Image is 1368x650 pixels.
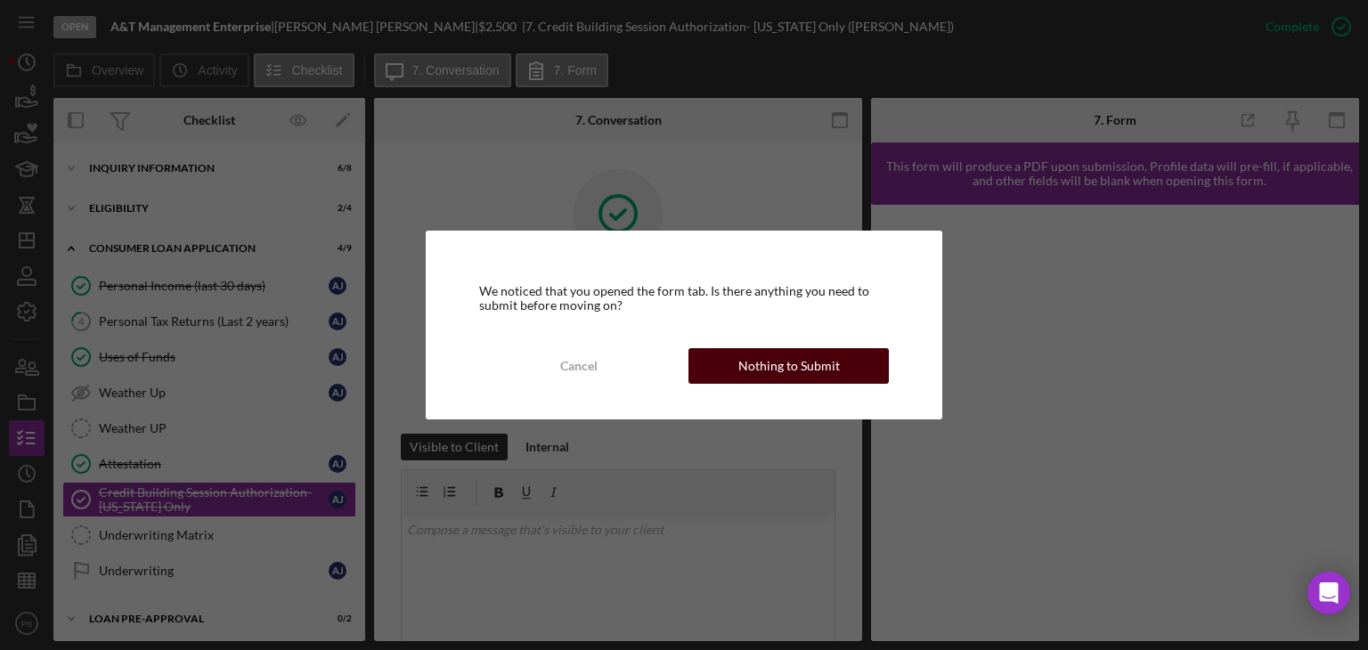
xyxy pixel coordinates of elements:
button: Cancel [479,348,680,384]
div: We noticed that you opened the form tab. Is there anything you need to submit before moving on? [479,284,890,313]
button: Nothing to Submit [688,348,889,384]
div: Nothing to Submit [738,348,840,384]
div: Cancel [560,348,598,384]
div: Open Intercom Messenger [1307,572,1350,614]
